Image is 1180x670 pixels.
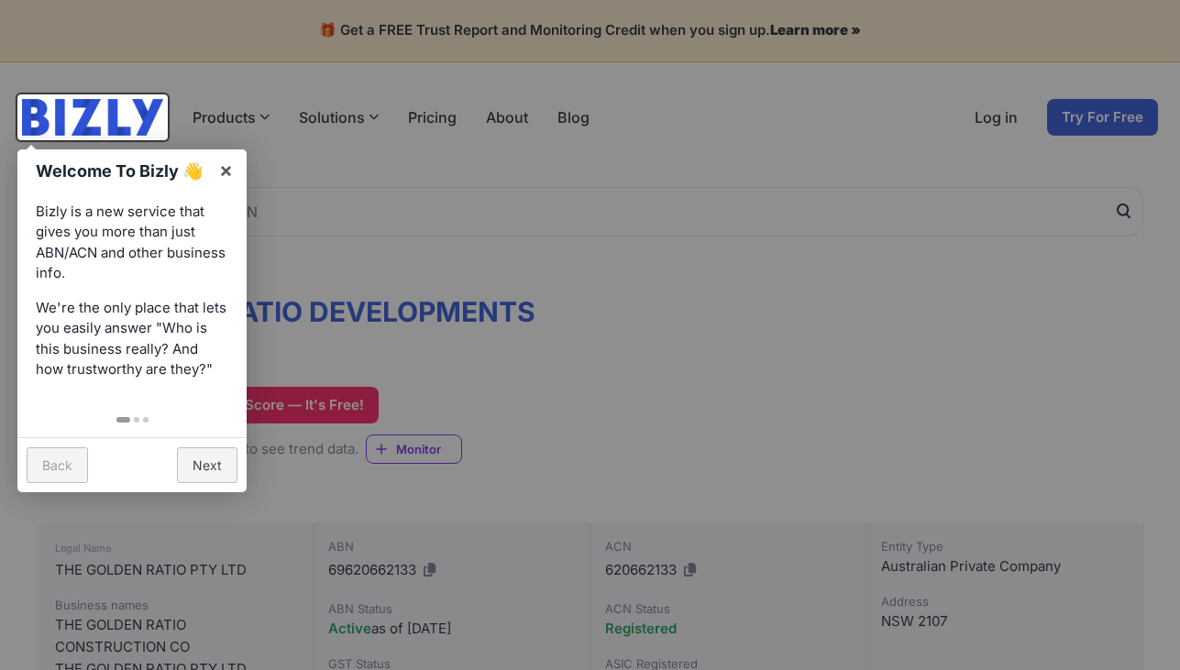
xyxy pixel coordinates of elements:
[36,298,228,380] p: We're the only place that lets you easily answer "Who is this business really? And how trustworth...
[36,202,228,284] p: Bizly is a new service that gives you more than just ABN/ACN and other business info.
[27,447,88,483] a: Back
[205,149,247,191] a: ×
[177,447,237,483] a: Next
[36,159,209,183] h1: Welcome To Bizly 👋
